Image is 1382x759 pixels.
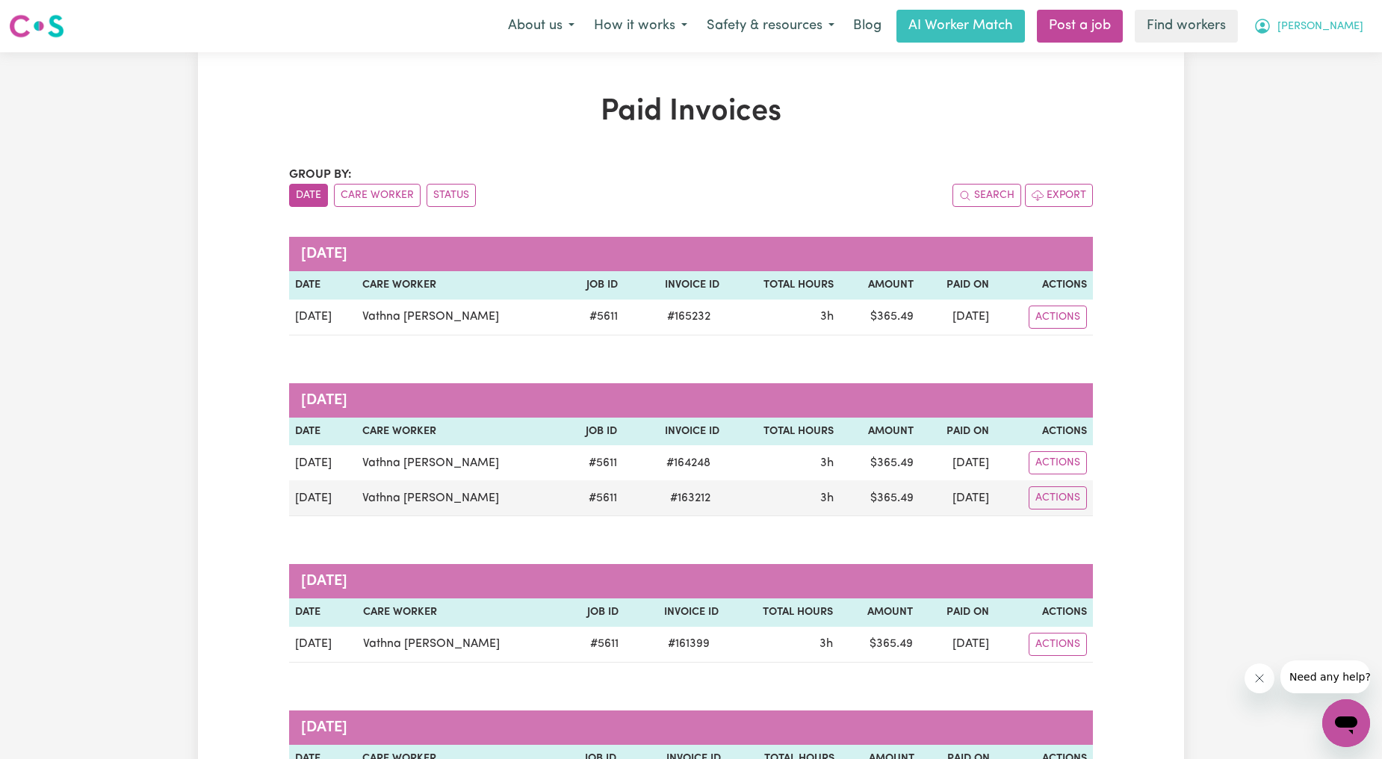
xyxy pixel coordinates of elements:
iframe: Close message [1245,663,1274,693]
button: About us [498,10,584,42]
span: # 163212 [661,489,719,507]
caption: [DATE] [289,237,1093,271]
th: Care Worker [357,598,564,627]
th: Date [289,418,356,446]
button: Export [1025,184,1093,207]
th: Paid On [920,418,995,446]
th: Amount [840,418,920,446]
td: [DATE] [920,300,995,335]
button: sort invoices by date [289,184,328,207]
span: 3 hours [819,638,833,650]
span: Need any help? [9,10,90,22]
button: Safety & resources [697,10,844,42]
caption: [DATE] [289,383,1093,418]
caption: [DATE] [289,564,1093,598]
th: Job ID [564,598,625,627]
caption: [DATE] [289,710,1093,745]
span: [PERSON_NAME] [1277,19,1363,35]
a: Post a job [1037,10,1123,43]
a: Careseekers logo [9,9,64,43]
th: Amount [839,598,919,627]
a: Find workers [1135,10,1238,43]
td: # 5611 [564,627,625,663]
td: [DATE] [289,300,356,335]
td: # 5611 [563,300,624,335]
th: Invoice ID [624,271,725,300]
iframe: Message from company [1280,660,1370,693]
th: Date [289,598,357,627]
td: Vathna [PERSON_NAME] [357,627,564,663]
button: Actions [1029,451,1087,474]
span: # 164248 [657,454,719,472]
button: How it works [584,10,697,42]
th: Job ID [563,418,624,446]
td: Vathna [PERSON_NAME] [356,300,563,335]
td: [DATE] [289,480,356,516]
button: sort invoices by care worker [334,184,421,207]
th: Care Worker [356,271,563,300]
td: [DATE] [920,480,995,516]
button: Actions [1029,486,1087,509]
span: Group by: [289,169,352,181]
td: Vathna [PERSON_NAME] [356,480,563,516]
td: [DATE] [919,627,995,663]
th: Amount [840,271,920,300]
td: Vathna [PERSON_NAME] [356,445,563,480]
td: [DATE] [289,445,356,480]
td: $ 365.49 [840,480,920,516]
th: Date [289,271,356,300]
td: $ 365.49 [840,300,920,335]
button: My Account [1244,10,1373,42]
span: # 161399 [659,635,719,653]
button: sort invoices by paid status [427,184,476,207]
td: $ 365.49 [839,627,919,663]
span: 3 hours [820,311,834,323]
th: Actions [995,598,1093,627]
td: # 5611 [563,445,624,480]
span: 3 hours [820,457,834,469]
h1: Paid Invoices [289,94,1093,130]
span: # 165232 [658,308,719,326]
th: Job ID [563,271,624,300]
th: Actions [995,271,1093,300]
td: [DATE] [289,627,357,663]
th: Paid On [920,271,995,300]
button: Actions [1029,306,1087,329]
th: Paid On [919,598,995,627]
th: Invoice ID [623,418,725,446]
td: $ 365.49 [840,445,920,480]
img: Careseekers logo [9,13,64,40]
button: Actions [1029,633,1087,656]
th: Actions [995,418,1093,446]
button: Search [952,184,1021,207]
iframe: Button to launch messaging window [1322,699,1370,747]
th: Total Hours [725,598,839,627]
a: Blog [844,10,890,43]
th: Invoice ID [625,598,725,627]
th: Care Worker [356,418,563,446]
a: AI Worker Match [896,10,1025,43]
span: 3 hours [820,492,834,504]
td: # 5611 [563,480,624,516]
th: Total Hours [725,271,840,300]
th: Total Hours [725,418,840,446]
td: [DATE] [920,445,995,480]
